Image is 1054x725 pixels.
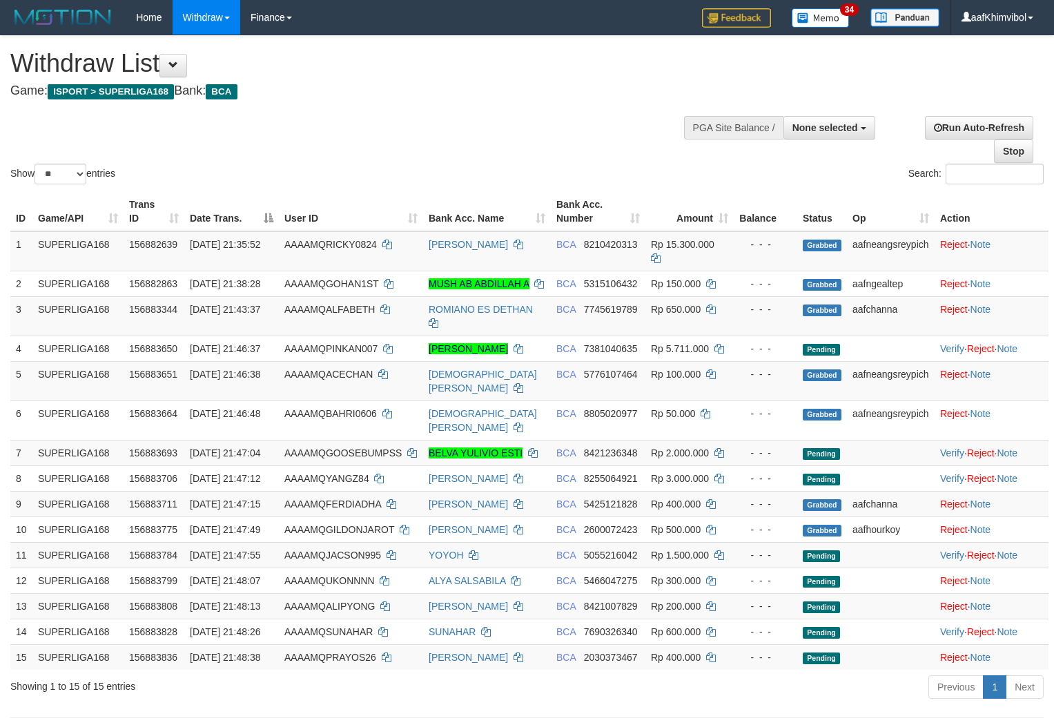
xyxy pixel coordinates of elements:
[206,84,237,99] span: BCA
[429,369,537,394] a: [DEMOGRAPHIC_DATA][PERSON_NAME]
[970,601,991,612] a: Note
[129,343,177,354] span: 156883650
[10,361,32,400] td: 5
[284,601,375,612] span: AAAAMQALIPYONG
[429,524,508,535] a: [PERSON_NAME]
[734,192,797,231] th: Balance
[967,473,995,484] a: Reject
[129,626,177,637] span: 156883828
[935,491,1048,516] td: ·
[32,593,124,619] td: SUPERLIGA168
[651,550,709,561] span: Rp 1.500.000
[129,473,177,484] span: 156883706
[803,576,840,588] span: Pending
[940,239,968,250] a: Reject
[556,473,576,484] span: BCA
[129,524,177,535] span: 156883775
[935,619,1048,644] td: · ·
[10,164,115,184] label: Show entries
[651,239,714,250] span: Rp 15.300.000
[940,601,968,612] a: Reject
[847,491,935,516] td: aafchanna
[970,369,991,380] a: Note
[935,192,1048,231] th: Action
[284,575,375,586] span: AAAAMQUKONNNN
[32,516,124,542] td: SUPERLIGA168
[556,550,576,561] span: BCA
[935,516,1048,542] td: ·
[32,491,124,516] td: SUPERLIGA168
[967,626,995,637] a: Reject
[10,400,32,440] td: 6
[584,369,638,380] span: Copy 5776107464 to clipboard
[870,8,939,27] img: panduan.png
[584,626,638,637] span: Copy 7690326340 to clipboard
[803,240,841,251] span: Grabbed
[651,652,701,663] span: Rp 400.000
[651,524,701,535] span: Rp 500.000
[429,408,537,433] a: [DEMOGRAPHIC_DATA][PERSON_NAME]
[803,550,840,562] span: Pending
[129,601,177,612] span: 156883808
[10,516,32,542] td: 10
[10,593,32,619] td: 13
[997,473,1017,484] a: Note
[970,524,991,535] a: Note
[803,525,841,536] span: Grabbed
[10,644,32,670] td: 15
[1006,675,1044,699] a: Next
[783,116,875,139] button: None selected
[284,626,373,637] span: AAAAMQSUNAHAR
[935,296,1048,336] td: ·
[925,116,1033,139] a: Run Auto-Refresh
[190,239,260,250] span: [DATE] 21:35:52
[429,601,508,612] a: [PERSON_NAME]
[935,271,1048,296] td: ·
[584,499,638,510] span: Copy 5425121828 to clipboard
[970,652,991,663] a: Note
[702,8,771,28] img: Feedback.jpg
[429,575,506,586] a: ALYA SALSABILA
[739,407,792,420] div: - - -
[556,601,576,612] span: BCA
[739,548,792,562] div: - - -
[739,342,792,356] div: - - -
[284,473,369,484] span: AAAAMQYANGZ84
[190,369,260,380] span: [DATE] 21:46:38
[184,192,279,231] th: Date Trans.: activate to sort column descending
[10,542,32,568] td: 11
[684,116,783,139] div: PGA Site Balance /
[284,524,394,535] span: AAAAMQGILDONJAROT
[940,408,968,419] a: Reject
[190,575,260,586] span: [DATE] 21:48:07
[940,473,964,484] a: Verify
[584,652,638,663] span: Copy 2030373467 to clipboard
[847,271,935,296] td: aafngealtep
[556,524,576,535] span: BCA
[10,465,32,491] td: 8
[940,499,968,510] a: Reject
[429,343,508,354] a: [PERSON_NAME]
[739,446,792,460] div: - - -
[10,491,32,516] td: 9
[584,447,638,458] span: Copy 8421236348 to clipboard
[928,675,984,699] a: Previous
[803,627,840,639] span: Pending
[584,473,638,484] span: Copy 8255064921 to clipboard
[651,369,701,380] span: Rp 100.000
[970,575,991,586] a: Note
[651,601,701,612] span: Rp 200.000
[190,278,260,289] span: [DATE] 21:38:28
[10,440,32,465] td: 7
[10,336,32,361] td: 4
[429,278,529,289] a: MUSH AB ABDILLAH A
[803,279,841,291] span: Grabbed
[935,568,1048,593] td: ·
[940,343,964,354] a: Verify
[651,626,701,637] span: Rp 600.000
[584,343,638,354] span: Copy 7381040635 to clipboard
[190,447,260,458] span: [DATE] 21:47:04
[946,164,1044,184] input: Search:
[584,304,638,315] span: Copy 7745619789 to clipboard
[10,619,32,644] td: 14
